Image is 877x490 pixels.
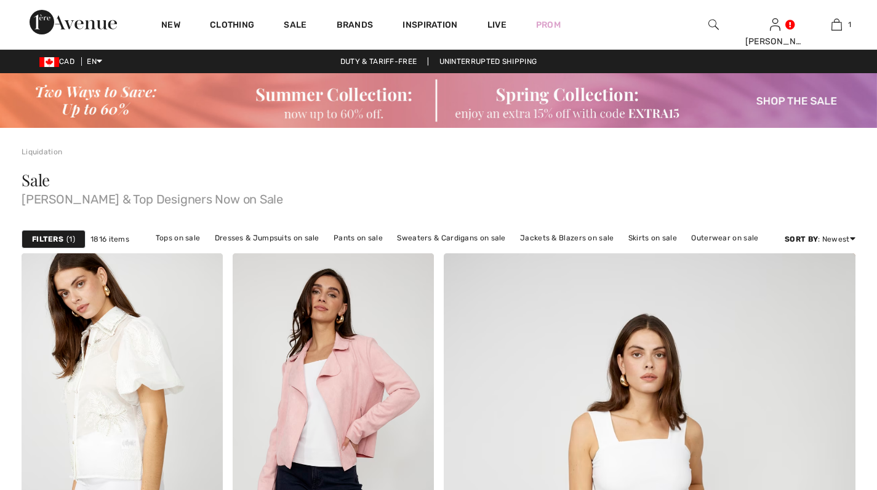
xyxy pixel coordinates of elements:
[337,20,374,33] a: Brands
[90,234,129,245] span: 1816 items
[536,18,561,31] a: Prom
[391,230,511,246] a: Sweaters & Cardigans on sale
[770,17,780,32] img: My Info
[831,17,842,32] img: My Bag
[22,188,855,205] span: [PERSON_NAME] & Top Designers Now on Sale
[745,35,806,48] div: [PERSON_NAME]
[402,20,457,33] span: Inspiration
[210,20,254,33] a: Clothing
[39,57,79,66] span: CAD
[209,230,326,246] a: Dresses & Jumpsuits on sale
[39,57,59,67] img: Canadian Dollar
[30,10,117,34] img: 1ère Avenue
[327,230,389,246] a: Pants on sale
[161,20,180,33] a: New
[150,230,207,246] a: Tops on sale
[66,234,75,245] span: 1
[284,20,306,33] a: Sale
[514,230,620,246] a: Jackets & Blazers on sale
[770,18,780,30] a: Sign In
[22,169,50,191] span: Sale
[487,18,507,31] a: Live
[87,57,102,66] span: EN
[785,234,855,245] div: : Newest
[785,235,818,243] strong: Sort By
[22,148,62,156] a: Liquidation
[806,17,867,32] a: 1
[848,19,851,30] span: 1
[685,230,764,246] a: Outerwear on sale
[622,230,683,246] a: Skirts on sale
[32,234,63,245] strong: Filters
[708,17,719,32] img: search the website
